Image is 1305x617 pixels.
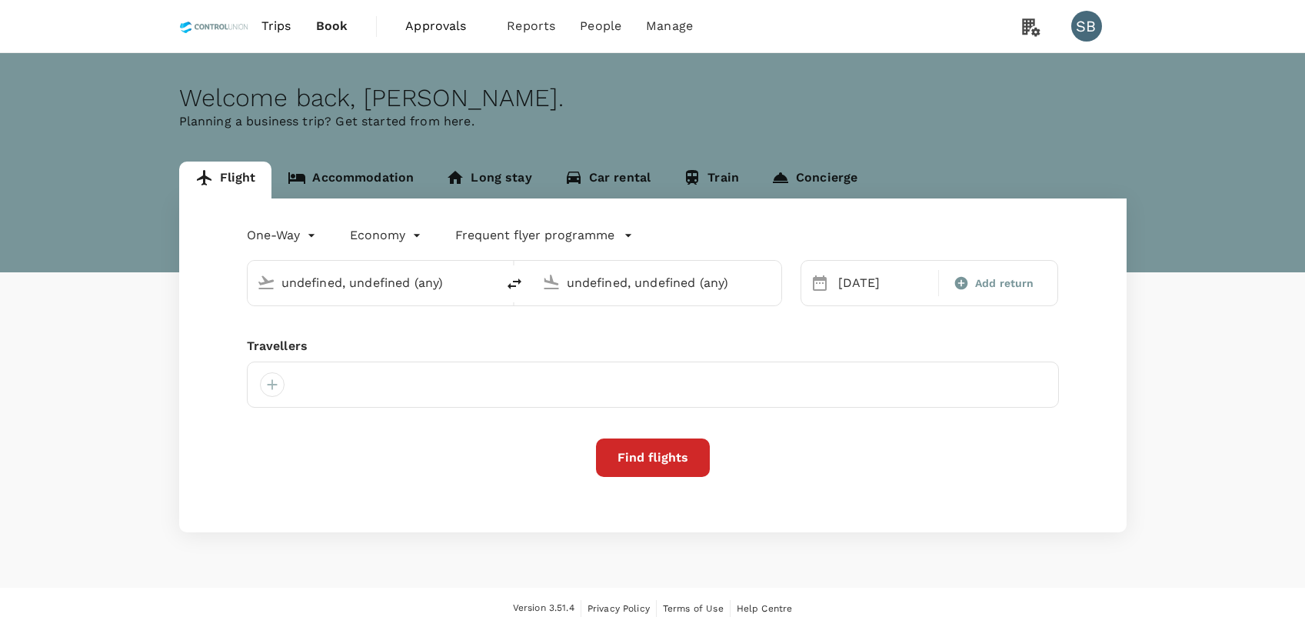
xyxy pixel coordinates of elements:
div: SB [1071,11,1102,42]
a: Train [667,162,755,198]
span: Privacy Policy [588,603,650,614]
span: Book [316,17,348,35]
a: Accommodation [271,162,430,198]
div: Travellers [247,337,1059,355]
img: Control Union Malaysia Sdn. Bhd. [179,9,249,43]
span: Terms of Use [663,603,724,614]
span: Version 3.51.4 [513,601,574,616]
a: Privacy Policy [588,600,650,617]
input: Going to [567,271,749,295]
button: Open [771,281,774,284]
span: Help Centre [737,603,793,614]
div: One-Way [247,223,319,248]
span: Trips [261,17,291,35]
span: Reports [507,17,555,35]
a: Help Centre [737,600,793,617]
span: Add return [975,275,1034,292]
button: Frequent flyer programme [455,226,633,245]
button: Find flights [596,439,710,477]
span: Manage [646,17,693,35]
a: Terms of Use [663,600,724,617]
a: Concierge [755,162,874,198]
button: delete [496,265,533,302]
div: Economy [350,223,424,248]
div: [DATE] [832,268,935,298]
a: Long stay [430,162,548,198]
button: Open [485,281,488,284]
span: Approvals [405,17,482,35]
p: Planning a business trip? Get started from here. [179,112,1127,131]
a: Car rental [548,162,667,198]
div: Welcome back , [PERSON_NAME] . [179,84,1127,112]
p: Frequent flyer programme [455,226,614,245]
a: Flight [179,162,272,198]
span: People [580,17,621,35]
input: Depart from [281,271,464,295]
